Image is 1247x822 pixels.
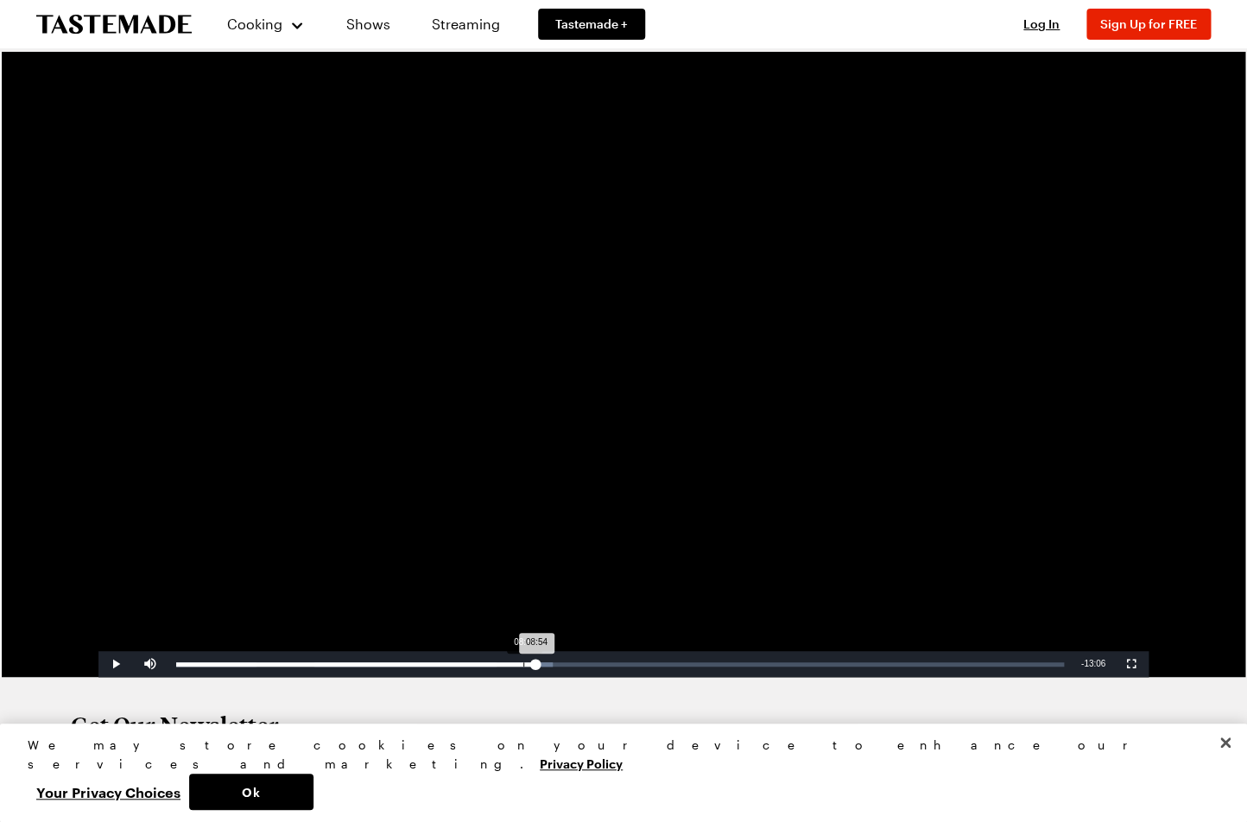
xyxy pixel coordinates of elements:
[28,736,1205,810] div: Privacy
[538,9,645,40] a: Tastemade +
[1086,9,1211,40] button: Sign Up for FREE
[71,711,546,739] h2: Get Our Newsletter
[1100,16,1197,31] span: Sign Up for FREE
[1206,724,1244,762] button: Close
[1007,16,1076,33] button: Log In
[36,15,192,35] a: To Tastemade Home Page
[98,86,1149,677] video-js: Video Player
[98,651,133,677] button: Play
[227,16,282,32] span: Cooking
[176,662,1064,667] div: Progress Bar
[189,774,313,810] button: Ok
[1084,659,1105,668] span: 13:06
[1114,651,1149,677] button: Fullscreen
[555,16,628,33] span: Tastemade +
[540,755,623,771] a: More information about your privacy, opens in a new tab
[28,736,1205,774] div: We may store cookies on your device to enhance our services and marketing.
[226,3,305,45] button: Cooking
[1023,16,1060,31] span: Log In
[28,774,189,810] button: Your Privacy Choices
[1081,659,1084,668] span: -
[133,651,168,677] button: Mute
